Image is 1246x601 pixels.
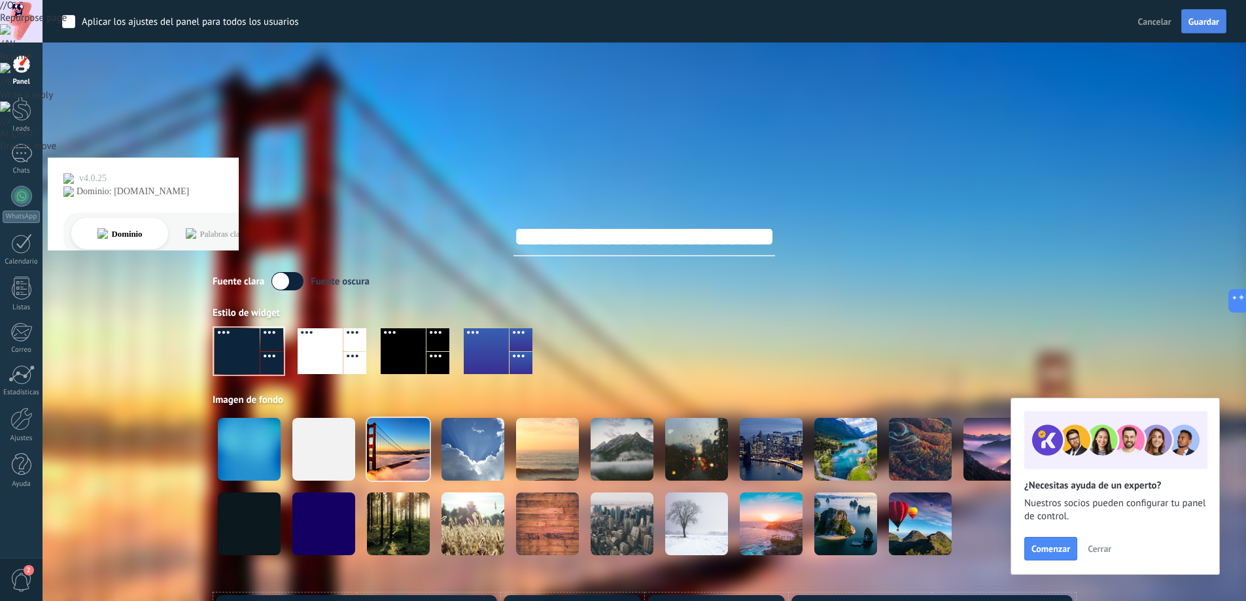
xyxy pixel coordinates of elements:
[21,21,31,31] img: logo_orange.svg
[24,565,34,575] span: 2
[311,275,370,288] div: Fuente oscura
[3,303,41,312] div: Listas
[34,34,147,44] div: Dominio: [DOMAIN_NAME]
[213,275,264,288] div: Fuente clara
[1024,537,1077,560] button: Comenzar
[1024,497,1206,523] span: Nuestros socios pueden configurar tu panel de control.
[1088,544,1111,553] span: Cerrar
[3,434,41,443] div: Ajustes
[3,346,41,354] div: Correo
[143,76,154,86] img: tab_keywords_by_traffic_grey.svg
[158,77,205,86] div: Palabras clave
[3,480,41,489] div: Ayuda
[213,307,1076,319] div: Estilo de widget
[1031,544,1070,553] span: Comenzar
[37,21,64,31] div: v 4.0.25
[55,76,65,86] img: tab_domain_overview_orange.svg
[1024,479,1206,492] h2: ¿Necesitas ayuda de un experto?
[3,258,41,266] div: Calendario
[69,77,100,86] div: Dominio
[21,34,31,44] img: website_grey.svg
[3,388,41,397] div: Estadísticas
[3,167,41,175] div: Chats
[213,394,1076,406] div: Imagen de fondo
[3,211,40,223] div: WhatsApp
[1082,539,1117,558] button: Cerrar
